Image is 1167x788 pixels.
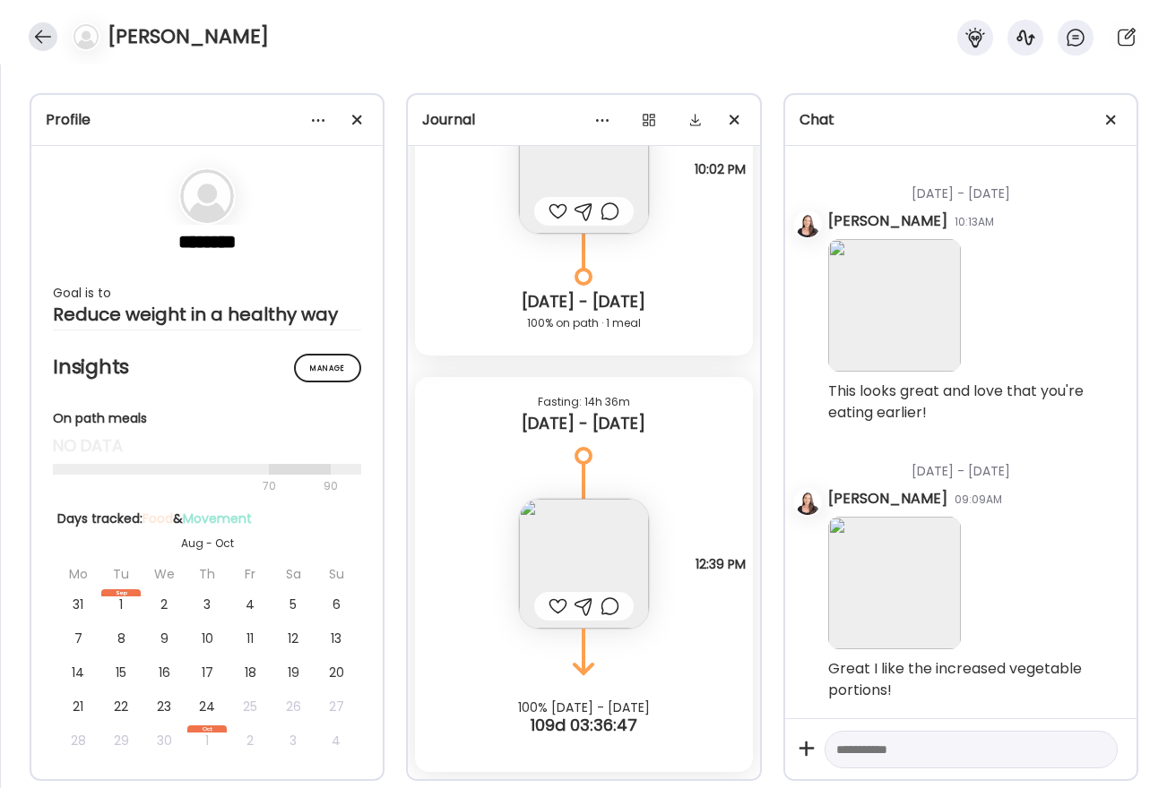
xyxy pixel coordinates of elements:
[187,691,227,722] div: 24
[144,691,184,722] div: 23
[696,557,746,571] span: 12:39 PM
[101,657,141,688] div: 15
[408,715,759,736] div: 109d 03:36:47
[800,109,1122,131] div: Chat
[58,623,98,654] div: 7
[53,475,318,497] div: 70
[316,725,356,756] div: 4
[187,559,227,589] div: Th
[53,304,361,325] div: Reduce weight in a healthy way
[58,725,98,756] div: 28
[429,291,738,313] div: [DATE] - [DATE]
[695,162,746,176] span: 10:02 PM
[294,354,361,382] div: Manage
[828,381,1122,424] div: This looks great and love that you're eating earlier!
[187,725,227,756] div: 1
[828,488,947,510] div: [PERSON_NAME]
[101,589,141,620] div: 1
[316,559,356,589] div: Su
[183,510,252,527] span: Movement
[429,413,738,434] div: [DATE] - [DATE]
[73,24,99,49] img: bg-avatar-default.svg
[322,475,340,497] div: 90
[143,510,173,527] span: Food
[53,435,361,457] div: no data
[101,691,141,722] div: 22
[828,239,961,372] img: images%2FUzNhJDCtS6f36lWUxRa16MhYowI3%2FOChCpfNReC4uK9pmCflV%2FvPw27WXARrUtN3wLP0ZG_240
[828,441,1122,488] div: [DATE] - [DATE]
[519,499,649,629] img: images%2FUzNhJDCtS6f36lWUxRa16MhYowI3%2FjB5MnbxFszMi4SVJ5N7L%2F5djVxeRSScqK6RM1EhHK_240
[429,313,738,334] div: 100% on path · 1 meal
[273,691,313,722] div: 26
[519,104,649,234] img: images%2FUzNhJDCtS6f36lWUxRa16MhYowI3%2FUmuoOHCXtwwcVCVS7hK2%2F98M0ZRdkBpVXxzmEuyGY_240
[273,657,313,688] div: 19
[828,517,961,649] img: images%2FUzNhJDCtS6f36lWUxRa16MhYowI3%2FLeaUuAFE5E2DgjwnsiSJ%2FN1yzzUqkpR5Lr922QyN9_240
[955,214,994,230] div: 10:13AM
[144,559,184,589] div: We
[144,623,184,654] div: 9
[795,490,820,515] img: avatars%2F0E8GhkRAw3SaeOZx49PbL6V43DX2
[230,623,270,654] div: 11
[316,623,356,654] div: 13
[273,559,313,589] div: Sa
[108,22,269,51] h4: [PERSON_NAME]
[53,354,361,381] h2: Insights
[273,623,313,654] div: 12
[53,409,361,428] div: On path meals
[180,169,234,223] img: bg-avatar-default.svg
[187,657,227,688] div: 17
[58,559,98,589] div: Mo
[101,623,141,654] div: 8
[230,657,270,688] div: 18
[101,559,141,589] div: Tu
[144,589,184,620] div: 2
[273,589,313,620] div: 5
[57,535,357,552] div: Aug - Oct
[955,492,1002,508] div: 09:09AM
[57,510,357,528] div: Days tracked: &
[187,623,227,654] div: 10
[230,589,270,620] div: 4
[230,725,270,756] div: 2
[316,657,356,688] div: 20
[58,589,98,620] div: 31
[187,725,227,732] div: Oct
[187,589,227,620] div: 3
[101,725,141,756] div: 29
[422,109,745,131] div: Journal
[101,589,141,596] div: Sep
[230,559,270,589] div: Fr
[408,700,759,715] div: 100% [DATE] - [DATE]
[230,691,270,722] div: 25
[58,657,98,688] div: 14
[828,163,1122,210] div: [DATE] - [DATE]
[144,725,184,756] div: 30
[46,109,368,131] div: Profile
[316,589,356,620] div: 6
[53,282,361,304] div: Goal is to
[316,691,356,722] div: 27
[273,725,313,756] div: 3
[795,212,820,237] img: avatars%2F0E8GhkRAw3SaeOZx49PbL6V43DX2
[429,391,738,413] div: Fasting: 14h 36m
[58,691,98,722] div: 21
[828,658,1122,701] div: Great I like the increased vegetable portions!
[828,210,947,232] div: [PERSON_NAME]
[144,657,184,688] div: 16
